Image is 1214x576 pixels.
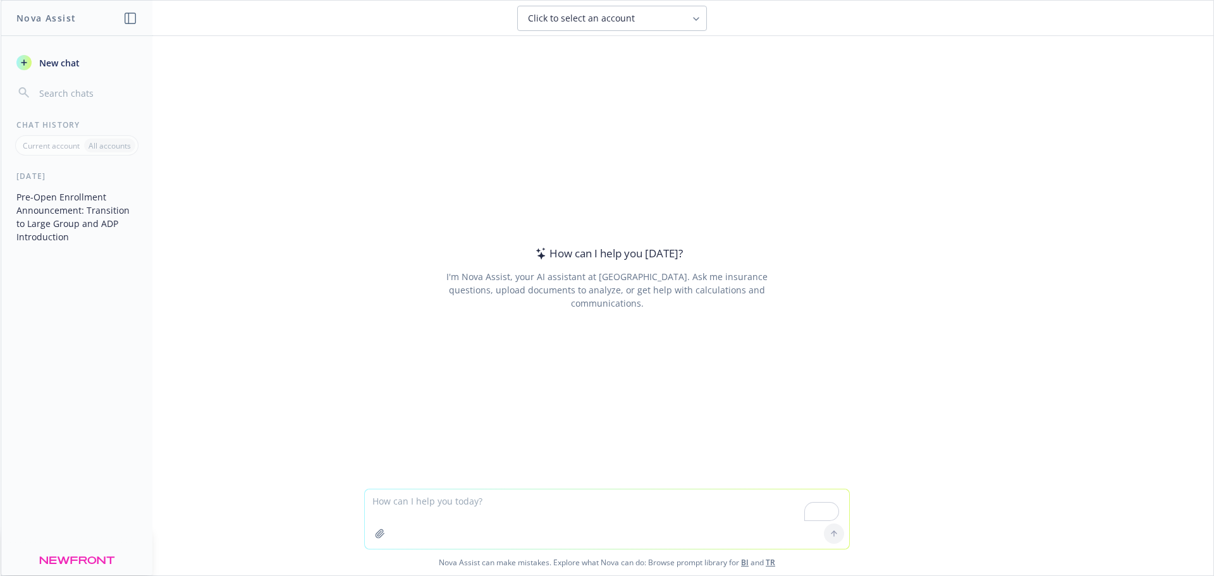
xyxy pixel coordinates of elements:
span: Nova Assist can make mistakes. Explore what Nova can do: Browse prompt library for and [6,549,1208,575]
textarea: To enrich screen reader interactions, please activate Accessibility in Grammarly extension settings [365,489,849,549]
button: Click to select an account [517,6,707,31]
span: Click to select an account [528,12,635,25]
div: [DATE] [1,171,152,181]
p: Current account [23,140,80,151]
p: All accounts [89,140,131,151]
a: BI [741,557,749,568]
div: How can I help you [DATE]? [532,245,683,262]
button: New chat [11,51,142,74]
h1: Nova Assist [16,11,76,25]
button: Pre-Open Enrollment Announcement: Transition to Large Group and ADP Introduction [11,187,142,247]
input: Search chats [37,84,137,102]
a: TR [766,557,775,568]
div: Chat History [1,119,152,130]
span: New chat [37,56,80,70]
div: I'm Nova Assist, your AI assistant at [GEOGRAPHIC_DATA]. Ask me insurance questions, upload docum... [429,270,785,310]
